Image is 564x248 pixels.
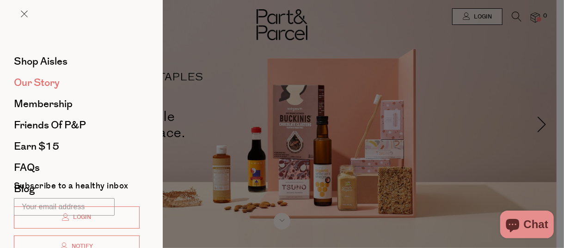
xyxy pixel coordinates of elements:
a: Our Story [14,78,140,88]
span: Friends of P&P [14,118,86,133]
a: FAQs [14,163,140,173]
inbox-online-store-chat: Shopify online store chat [497,211,557,241]
span: Earn $15 [14,139,59,154]
label: Subscribe to a healthy inbox [14,182,129,194]
a: Membership [14,99,140,109]
span: Membership [14,97,73,111]
span: Shop Aisles [14,54,67,69]
a: Earn $15 [14,141,140,151]
span: FAQs [14,160,40,175]
span: Our Story [14,75,60,90]
a: Friends of P&P [14,120,140,130]
input: Your email address [14,198,115,216]
a: Shop Aisles [14,56,140,67]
